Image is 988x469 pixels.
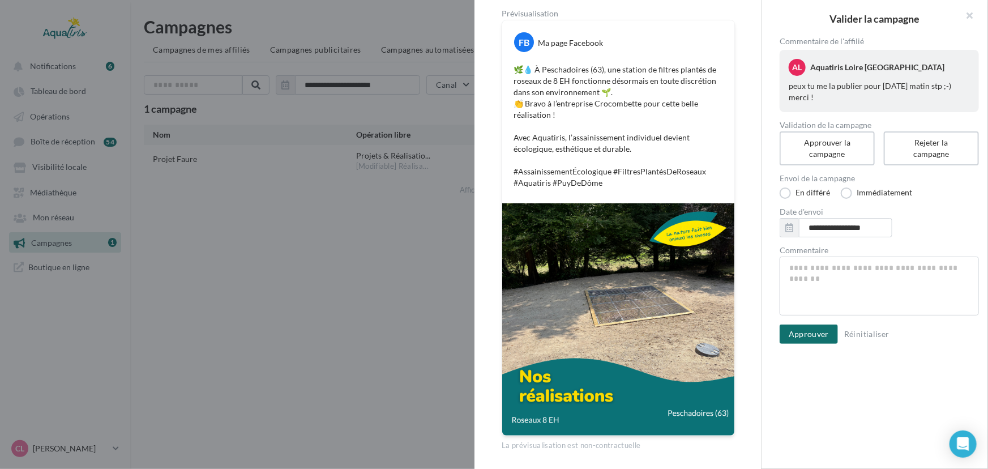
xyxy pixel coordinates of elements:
div: La prévisualisation est non-contractuelle [502,436,734,451]
div: FB [514,32,534,52]
div: Prévisualisation [502,10,734,18]
div: peux tu me la publier pour [DATE] matin stp ;-) merci ! [789,80,970,103]
label: Immédiatement [841,187,912,199]
label: En différé [780,187,830,199]
div: Ma page Facebook [538,37,603,49]
label: Envoi de la campagne [780,174,979,182]
label: Validation de la campagne [780,121,979,129]
div: Approuver la campagne [793,137,861,160]
div: Rejeter la campagne [897,137,965,160]
p: 🌿💧 À Peschadoires (63), une station de filtres plantés de roseaux de 8 EH fonctionne désormais en... [514,64,723,189]
h2: Valider la campagne [780,14,970,24]
span: Aquatiris Loire [GEOGRAPHIC_DATA] [810,62,944,72]
button: Réinitialiser [840,327,894,341]
label: Commentaire [780,246,979,254]
div: Open Intercom Messenger [949,430,977,458]
label: Date d'envoi [780,208,979,216]
span: Commentaire de l'affilié [780,37,979,45]
button: Approuver [780,325,838,344]
span: AL [793,62,802,73]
